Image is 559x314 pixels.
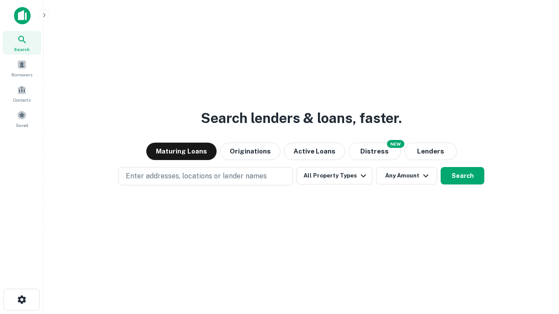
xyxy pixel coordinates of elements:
[3,56,41,80] a: Borrowers
[3,82,41,105] a: Contacts
[3,31,41,55] a: Search
[297,167,373,184] button: All Property Types
[404,143,457,160] button: Lenders
[14,46,30,53] span: Search
[349,143,401,160] button: Search distressed loans with lien and other non-mortgage details.
[3,107,41,130] a: Saved
[11,71,32,78] span: Borrowers
[146,143,217,160] button: Maturing Loans
[376,167,437,184] button: Any Amount
[14,7,31,24] img: capitalize-icon.png
[441,167,484,184] button: Search
[284,143,345,160] button: Active Loans
[201,108,402,129] h3: Search lenders & loans, faster.
[515,216,559,258] iframe: Chat Widget
[118,167,293,185] button: Enter addresses, locations or lender names
[387,140,404,148] div: NEW
[126,171,267,181] p: Enter addresses, locations or lender names
[220,143,280,160] button: Originations
[13,96,31,103] span: Contacts
[16,122,28,129] span: Saved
